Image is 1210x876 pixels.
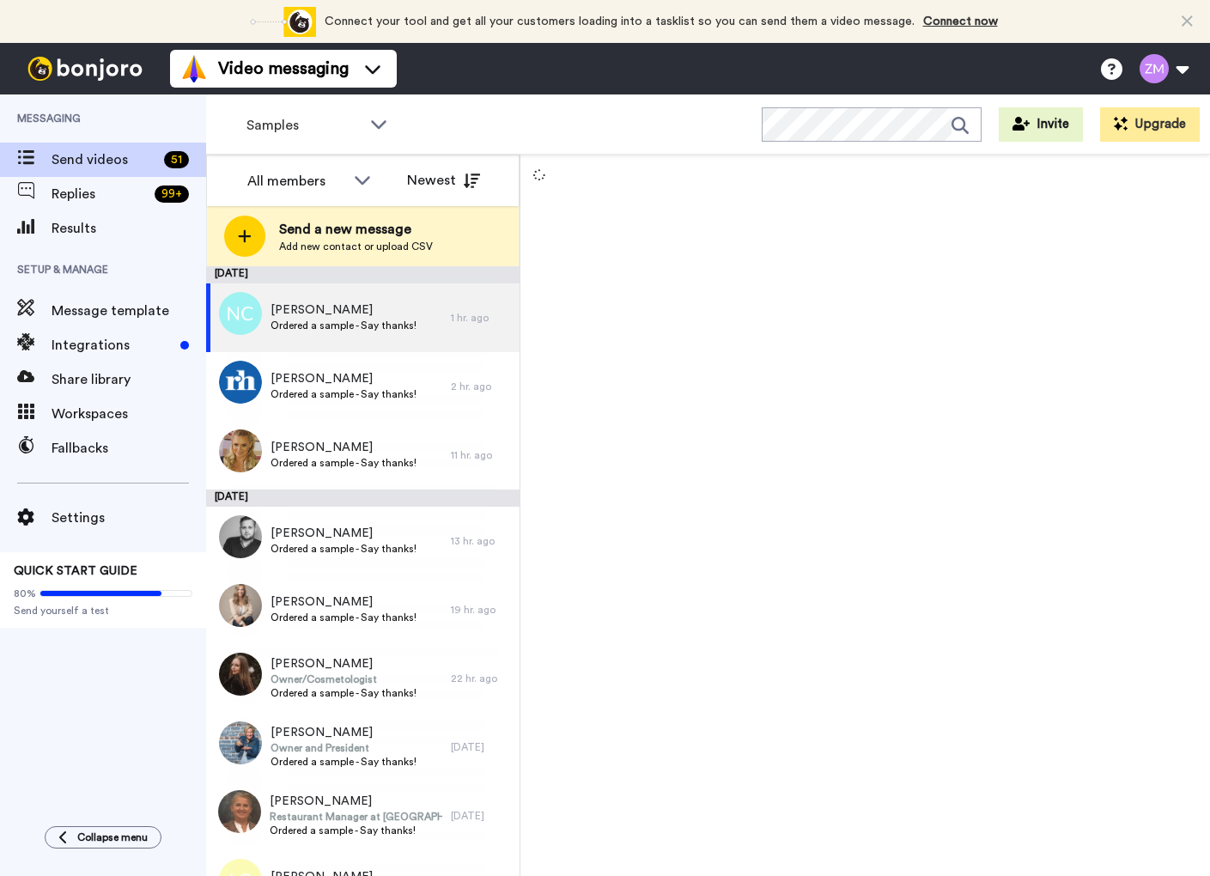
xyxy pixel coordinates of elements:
[14,565,137,577] span: QUICK START GUIDE
[451,740,511,754] div: [DATE]
[45,826,161,849] button: Collapse menu
[271,611,417,624] span: Ordered a sample - Say thanks!
[52,508,206,528] span: Settings
[271,525,417,542] span: [PERSON_NAME]
[271,672,417,686] span: Owner/Cosmetologist
[451,603,511,617] div: 19 hr. ago
[219,429,262,472] img: 376312ef-f664-431e-aba6-89fa58c5c93e.jpg
[271,439,417,456] span: [PERSON_NAME]
[394,163,493,198] button: Newest
[1100,107,1200,142] button: Upgrade
[222,7,316,37] div: animation
[271,456,417,470] span: Ordered a sample - Say thanks!
[451,672,511,685] div: 22 hr. ago
[270,810,442,824] span: Restaurant Manager at [GEOGRAPHIC_DATA]
[52,438,206,459] span: Fallbacks
[271,593,417,611] span: [PERSON_NAME]
[279,240,433,253] span: Add new contact or upload CSV
[219,653,262,696] img: e8b2b266-fcb8-4aed-9f32-de6e916120e4.jpg
[270,793,442,810] span: [PERSON_NAME]
[52,335,173,356] span: Integrations
[52,184,148,204] span: Replies
[219,361,262,404] img: b8c9344a-412b-4a09-9578-56c6d3f6b509.png
[14,587,36,600] span: 80%
[246,115,362,136] span: Samples
[271,370,417,387] span: [PERSON_NAME]
[271,686,417,700] span: Ordered a sample - Say thanks!
[180,55,208,82] img: vm-color.svg
[218,790,261,833] img: cab6af8a-8288-4b38-8b4d-9b779af1587a.jpg
[451,448,511,462] div: 11 hr. ago
[271,741,417,755] span: Owner and President
[52,218,206,239] span: Results
[451,311,511,325] div: 1 hr. ago
[999,107,1083,142] button: Invite
[219,515,262,558] img: 9ec9f754-5508-4609-8683-b82057ad9d36.jpg
[451,534,511,548] div: 13 hr. ago
[219,721,262,764] img: 71951914-140d-4dd2-9021-e95cc2601df0.jpg
[325,15,915,27] span: Connect your tool and get all your customers loading into a tasklist so you can send them a video...
[52,404,206,424] span: Workspaces
[271,301,417,319] span: [PERSON_NAME]
[271,724,417,741] span: [PERSON_NAME]
[271,542,417,556] span: Ordered a sample - Say thanks!
[52,301,206,321] span: Message template
[270,824,442,837] span: Ordered a sample - Say thanks!
[451,380,511,393] div: 2 hr. ago
[52,149,157,170] span: Send videos
[155,186,189,203] div: 99 +
[219,584,262,627] img: fa8abcfd-e6d7-4b95-abc9-2637f0fafdc8.jpg
[219,292,262,335] img: nc.png
[271,319,417,332] span: Ordered a sample - Say thanks!
[247,171,345,192] div: All members
[77,830,148,844] span: Collapse menu
[271,755,417,769] span: Ordered a sample - Say thanks!
[164,151,189,168] div: 51
[206,266,520,283] div: [DATE]
[279,219,433,240] span: Send a new message
[206,490,520,507] div: [DATE]
[923,15,998,27] a: Connect now
[271,655,417,672] span: [PERSON_NAME]
[14,604,192,617] span: Send yourself a test
[52,369,206,390] span: Share library
[451,809,511,823] div: [DATE]
[21,57,149,81] img: bj-logo-header-white.svg
[218,57,349,81] span: Video messaging
[271,387,417,401] span: Ordered a sample - Say thanks!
